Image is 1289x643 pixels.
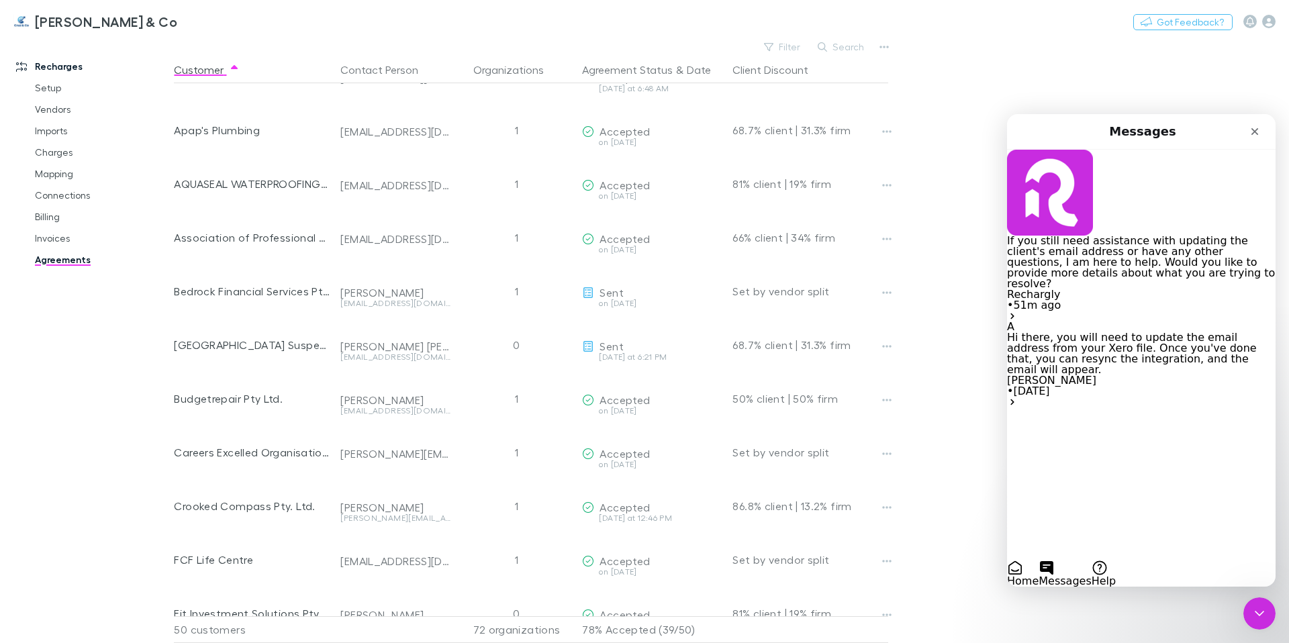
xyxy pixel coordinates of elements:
div: [EMAIL_ADDRESS][DOMAIN_NAME] [340,407,450,415]
div: [EMAIL_ADDRESS][DOMAIN_NAME] [340,232,450,246]
span: Accepted [600,608,650,621]
span: Accepted [600,393,650,406]
div: 68.7% client | 31.3% firm [732,103,888,157]
a: Agreements [21,249,181,270]
p: 78% Accepted (39/50) [582,617,722,642]
div: 1 [456,479,577,533]
div: 1 [456,157,577,211]
button: Organizations [473,56,560,83]
img: Cruz & Co's Logo [13,13,30,30]
div: on [DATE] [582,299,722,307]
div: AQUASEAL WATERPROOFING NSW PTY LTD [174,157,330,211]
div: [EMAIL_ADDRESS][DOMAIN_NAME] [340,554,450,568]
div: [PERSON_NAME][EMAIL_ADDRESS][DOMAIN_NAME] [340,447,450,460]
div: [DATE] at 6:21 PM [582,353,722,361]
span: Accepted [600,554,650,567]
div: 68.7% client | 31.3% firm [732,318,888,372]
button: Contact Person [340,56,434,83]
span: Accepted [600,501,650,513]
span: Sent [600,286,623,299]
a: Charges [21,142,181,163]
div: 50% client | 50% firm [732,372,888,426]
div: [EMAIL_ADDRESS][DOMAIN_NAME] [340,353,450,361]
div: on [DATE] [582,138,722,146]
a: Setup [21,77,181,99]
a: Connections [21,185,181,206]
div: 72 organizations [456,616,577,643]
div: Set by vendor split [732,264,888,318]
div: on [DATE] [582,407,722,415]
div: Association of Professional Social Compliance Auditors, Inc. [174,211,330,264]
div: [PERSON_NAME] [340,501,450,514]
div: [PERSON_NAME][EMAIL_ADDRESS][DOMAIN_NAME] [340,514,450,522]
div: 1 [456,103,577,157]
h3: [PERSON_NAME] & Co [35,13,177,30]
div: on [DATE] [582,460,722,468]
a: Mapping [21,163,181,185]
div: Set by vendor split [732,533,888,587]
button: Agreement Status [582,56,673,83]
div: on [DATE] [582,246,722,254]
a: Recharges [3,56,181,77]
div: 81% client | 19% firm [732,157,888,211]
div: 1 [456,211,577,264]
div: [PERSON_NAME] [PERSON_NAME] [340,340,450,353]
a: [PERSON_NAME] & Co [5,5,185,38]
span: Accepted [600,232,650,245]
span: Accepted [600,179,650,191]
button: Date [687,56,711,83]
div: Budgetrepair Pty Ltd. [174,372,330,426]
span: Help [85,460,109,473]
button: Customer [174,56,240,83]
button: Got Feedback? [1133,14,1233,30]
span: Accepted [600,447,650,460]
span: Sent [600,340,623,352]
div: on [DATE] [582,192,722,200]
iframe: Intercom live chat [1007,114,1276,587]
a: Invoices [21,228,181,249]
div: [PERSON_NAME] [340,286,450,299]
div: on [DATE] [582,568,722,576]
div: [PERSON_NAME] [340,608,450,622]
div: 0 [456,318,577,372]
div: Apap's Plumbing [174,103,330,157]
button: Search [811,39,872,55]
div: FCF Life Centre [174,533,330,587]
div: 1 [456,372,577,426]
div: 1 [456,533,577,587]
div: 1 [456,426,577,479]
div: Fit Investment Solutions Pty Ltd [174,587,330,640]
a: Billing [21,206,181,228]
div: 1 [456,264,577,318]
div: Careers Excelled Organisational Psychology Pty Ltd [174,426,330,479]
div: 81% client | 19% firm [732,587,888,640]
a: Imports [21,120,181,142]
div: [EMAIL_ADDRESS][DOMAIN_NAME] [340,299,450,307]
span: Accepted [600,125,650,138]
div: Crooked Compass Pty. Ltd. [174,479,330,533]
div: [PERSON_NAME] [340,393,450,407]
div: & [582,56,722,83]
div: Bedrock Financial Services Pty. Ltd. [174,264,330,318]
div: 86.8% client | 13.2% firm [732,479,888,533]
div: [GEOGRAPHIC_DATA] Suspension Pty Ltd [174,318,330,372]
div: 50 customers [174,616,335,643]
button: Client Discount [732,56,824,83]
button: Filter [757,39,808,55]
iframe: Intercom live chat [1243,597,1276,630]
a: Vendors [21,99,181,120]
div: 0 [456,587,577,640]
button: Help [85,446,109,473]
div: [EMAIL_ADDRESS][DOMAIN_NAME] [340,179,450,192]
span: Messages [32,460,84,473]
div: [EMAIL_ADDRESS][DOMAIN_NAME] [340,125,450,138]
div: [DATE] at 12:46 PM [582,514,722,522]
div: [DATE] at 6:48 AM [582,85,722,93]
div: 66% client | 34% firm [732,211,888,264]
div: Set by vendor split [732,426,888,479]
